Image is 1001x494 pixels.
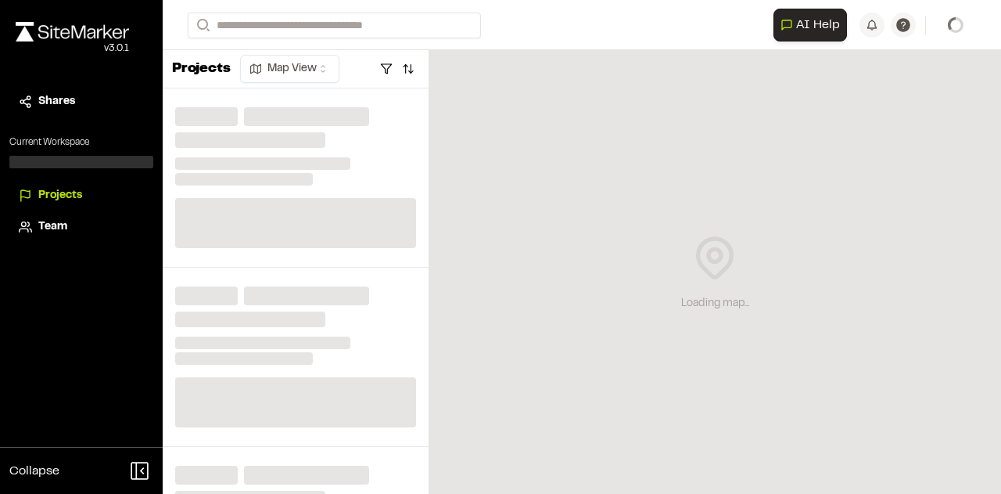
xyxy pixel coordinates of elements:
a: Shares [19,93,144,110]
div: Open AI Assistant [773,9,853,41]
span: Collapse [9,462,59,481]
span: Shares [38,93,75,110]
a: Team [19,218,144,236]
div: Oh geez...please don't... [16,41,129,56]
div: Loading map... [681,295,749,312]
p: Current Workspace [9,135,153,150]
button: Open AI Assistant [773,9,847,41]
span: Team [38,218,67,236]
span: Projects [38,187,82,204]
img: rebrand.png [16,22,129,41]
span: AI Help [796,16,840,34]
button: Search [188,13,216,38]
a: Projects [19,187,144,204]
p: Projects [172,59,231,80]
